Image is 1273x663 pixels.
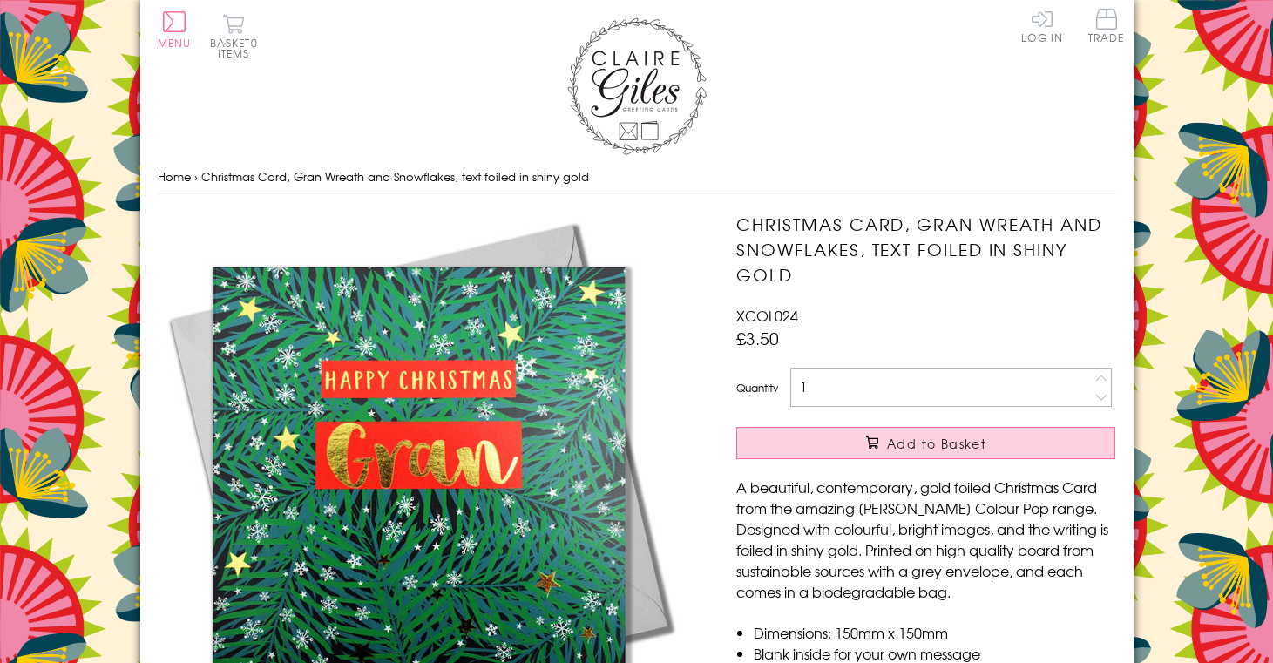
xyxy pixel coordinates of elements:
button: Add to Basket [736,427,1115,459]
button: Basket0 items [210,14,258,58]
label: Quantity [736,380,778,396]
span: Add to Basket [887,435,986,452]
span: 0 items [218,35,258,61]
li: Dimensions: 150mm x 150mm [754,622,1115,643]
span: Christmas Card, Gran Wreath and Snowflakes, text foiled in shiny gold [201,168,589,185]
span: Trade [1088,9,1125,43]
a: Trade [1088,9,1125,46]
a: Home [158,168,191,185]
span: £3.50 [736,326,779,350]
h1: Christmas Card, Gran Wreath and Snowflakes, text foiled in shiny gold [736,212,1115,287]
p: A beautiful, contemporary, gold foiled Christmas Card from the amazing [PERSON_NAME] Colour Pop r... [736,477,1115,602]
span: Menu [158,35,192,51]
span: XCOL024 [736,305,798,326]
button: Menu [158,11,192,48]
a: Log In [1021,9,1063,43]
img: Claire Giles Greetings Cards [567,17,707,155]
span: › [194,168,198,185]
nav: breadcrumbs [158,159,1116,195]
